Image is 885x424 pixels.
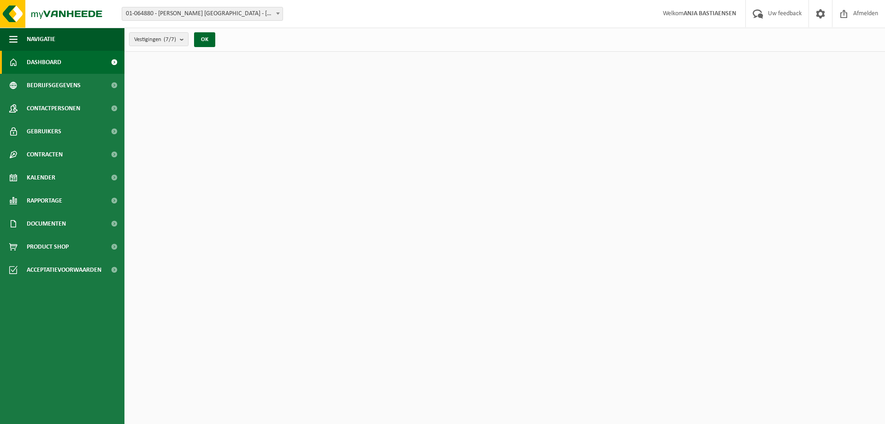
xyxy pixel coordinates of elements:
[27,28,55,51] span: Navigatie
[27,212,66,235] span: Documenten
[129,32,189,46] button: Vestigingen(7/7)
[164,36,176,42] count: (7/7)
[27,120,61,143] span: Gebruikers
[27,97,80,120] span: Contactpersonen
[27,74,81,97] span: Bedrijfsgegevens
[194,32,215,47] button: OK
[27,235,69,258] span: Product Shop
[27,189,62,212] span: Rapportage
[27,166,55,189] span: Kalender
[684,10,736,17] strong: ANJA BASTIAENSEN
[134,33,176,47] span: Vestigingen
[27,258,101,281] span: Acceptatievoorwaarden
[122,7,283,21] span: 01-064880 - C. STEINWEG BELGIUM - ANTWERPEN
[122,7,283,20] span: 01-064880 - C. STEINWEG BELGIUM - ANTWERPEN
[27,143,63,166] span: Contracten
[27,51,61,74] span: Dashboard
